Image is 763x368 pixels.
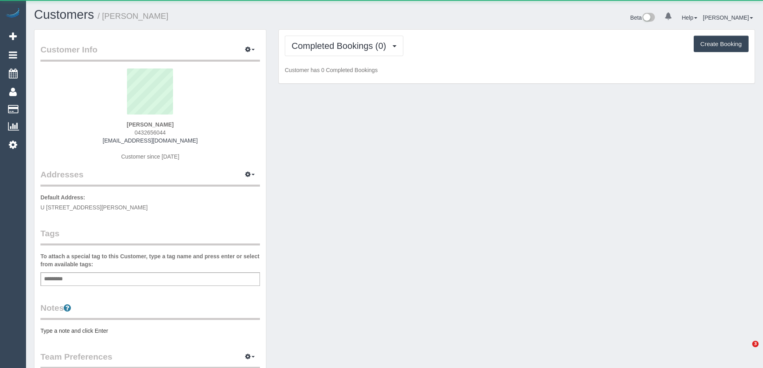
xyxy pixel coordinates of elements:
[292,41,390,51] span: Completed Bookings (0)
[40,227,260,245] legend: Tags
[40,327,260,335] pre: Type a note and click Enter
[736,341,755,360] iframe: Intercom live chat
[285,36,403,56] button: Completed Bookings (0)
[752,341,759,347] span: 3
[40,193,85,201] label: Default Address:
[40,252,260,268] label: To attach a special tag to this Customer, type a tag name and press enter or select from availabl...
[285,66,749,74] p: Customer has 0 Completed Bookings
[703,14,753,21] a: [PERSON_NAME]
[127,121,173,128] strong: [PERSON_NAME]
[630,14,655,21] a: Beta
[103,137,197,144] a: [EMAIL_ADDRESS][DOMAIN_NAME]
[121,153,179,160] span: Customer since [DATE]
[40,302,260,320] legend: Notes
[40,44,260,62] legend: Customer Info
[694,36,749,52] button: Create Booking
[135,129,166,136] span: 0432656044
[34,8,94,22] a: Customers
[98,12,169,20] small: / [PERSON_NAME]
[642,13,655,23] img: New interface
[40,204,148,211] span: U [STREET_ADDRESS][PERSON_NAME]
[5,8,21,19] img: Automaid Logo
[682,14,697,21] a: Help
